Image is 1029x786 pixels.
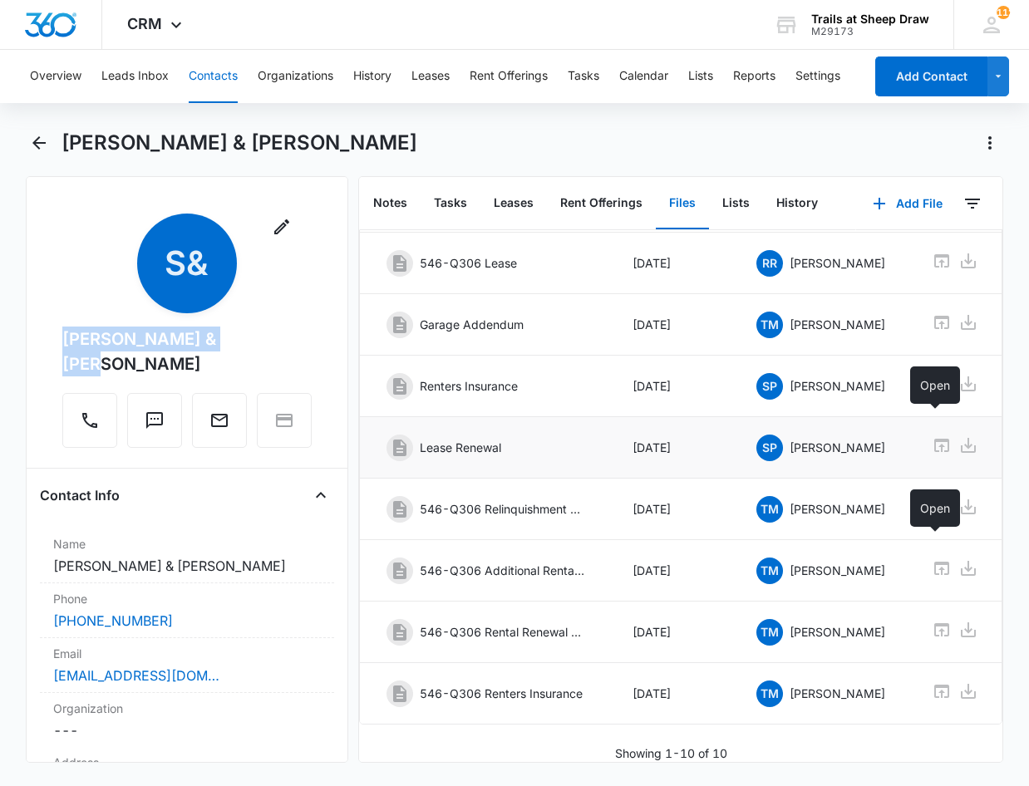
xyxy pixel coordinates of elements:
[613,233,736,294] td: [DATE]
[811,26,929,37] div: account id
[470,50,548,103] button: Rent Offerings
[420,316,524,333] p: Garage Addendum
[756,619,783,646] span: TM
[756,558,783,584] span: TM
[53,666,219,685] a: [EMAIL_ADDRESS][DOMAIN_NAME]
[756,373,783,400] span: SP
[613,663,736,725] td: [DATE]
[688,50,713,103] button: Lists
[756,435,783,461] span: SP
[40,693,334,747] div: Organization---
[790,254,885,272] p: [PERSON_NAME]
[421,178,480,229] button: Tasks
[420,439,501,456] p: Lease Renewal
[619,50,668,103] button: Calendar
[192,419,247,433] a: Email
[53,754,321,771] label: Address
[709,178,763,229] button: Lists
[756,680,783,707] span: TM
[613,479,736,540] td: [DATE]
[790,685,885,702] p: [PERSON_NAME]
[790,500,885,518] p: [PERSON_NAME]
[613,294,736,356] td: [DATE]
[756,250,783,277] span: RR
[30,50,81,103] button: Overview
[656,178,709,229] button: Files
[790,377,885,395] p: [PERSON_NAME]
[127,15,162,32] span: CRM
[40,638,334,693] div: Email[EMAIL_ADDRESS][DOMAIN_NAME]
[308,482,334,508] button: Close
[26,130,52,156] button: Back
[875,56,987,96] button: Add Contact
[613,602,736,663] td: [DATE]
[856,184,959,224] button: Add File
[53,645,321,662] label: Email
[613,540,736,602] td: [DATE]
[756,312,783,338] span: TM
[997,6,1010,19] div: notifications count
[420,562,586,579] p: 546-Q306 Additional Rental Addendum
[613,356,736,417] td: [DATE]
[733,50,775,103] button: Reports
[137,214,237,313] span: S&
[53,700,321,717] label: Organization
[790,316,885,333] p: [PERSON_NAME]
[258,50,333,103] button: Organizations
[53,535,321,553] label: Name
[62,393,117,448] button: Call
[62,130,417,155] h1: [PERSON_NAME] & [PERSON_NAME]
[959,190,986,217] button: Filters
[53,611,173,631] a: [PHONE_NUMBER]
[40,583,334,638] div: Phone[PHONE_NUMBER]
[53,720,321,740] dd: ---
[420,377,518,395] p: Renters Insurance
[790,623,885,641] p: [PERSON_NAME]
[763,178,831,229] button: History
[811,12,929,26] div: account name
[997,6,1010,19] span: 112
[790,562,885,579] p: [PERSON_NAME]
[101,50,169,103] button: Leads Inbox
[40,528,334,583] div: Name[PERSON_NAME] & [PERSON_NAME]
[360,178,421,229] button: Notes
[568,50,599,103] button: Tasks
[480,178,547,229] button: Leases
[547,178,656,229] button: Rent Offerings
[420,254,517,272] p: 546-Q306 Lease
[53,556,321,576] dd: [PERSON_NAME] & [PERSON_NAME]
[353,50,391,103] button: History
[411,50,450,103] button: Leases
[40,485,120,505] h4: Contact Info
[420,685,583,702] p: 546-Q306 Renters Insurance
[910,489,960,527] div: Open
[53,590,321,607] label: Phone
[977,130,1003,156] button: Actions
[910,366,960,404] div: Open
[420,623,586,641] p: 546-Q306 Rental Renewal Agreement
[795,50,840,103] button: Settings
[192,393,247,448] button: Email
[127,419,182,433] a: Text
[790,439,885,456] p: [PERSON_NAME]
[420,500,586,518] p: 546-Q306 Relinquishment Addendum- Garage
[615,744,727,762] p: Showing 1-10 of 10
[756,496,783,523] span: TM
[62,419,117,433] a: Call
[613,417,736,479] td: [DATE]
[127,393,182,448] button: Text
[189,50,238,103] button: Contacts
[62,327,312,376] div: [PERSON_NAME] & [PERSON_NAME]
